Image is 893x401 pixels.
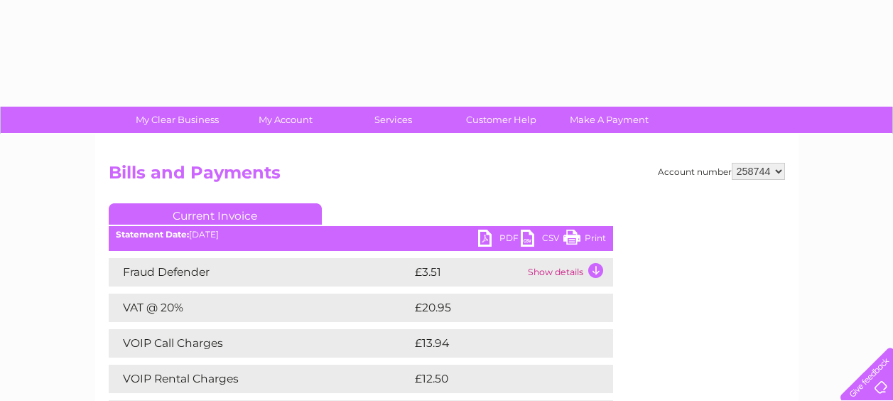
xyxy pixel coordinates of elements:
a: Make A Payment [551,107,668,133]
b: Statement Date: [116,229,189,240]
a: My Account [227,107,344,133]
a: Services [335,107,452,133]
h2: Bills and Payments [109,163,785,190]
td: £20.95 [411,294,585,322]
div: Account number [658,163,785,180]
a: Customer Help [443,107,560,133]
td: VOIP Call Charges [109,329,411,358]
a: Current Invoice [109,203,322,225]
td: £13.94 [411,329,583,358]
td: Fraud Defender [109,258,411,287]
td: £3.51 [411,258,524,287]
a: My Clear Business [119,107,236,133]
td: Show details [524,258,613,287]
div: [DATE] [109,230,613,240]
a: Print [563,230,606,250]
td: VOIP Rental Charges [109,365,411,393]
td: VAT @ 20% [109,294,411,322]
td: £12.50 [411,365,583,393]
a: PDF [478,230,521,250]
a: CSV [521,230,563,250]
